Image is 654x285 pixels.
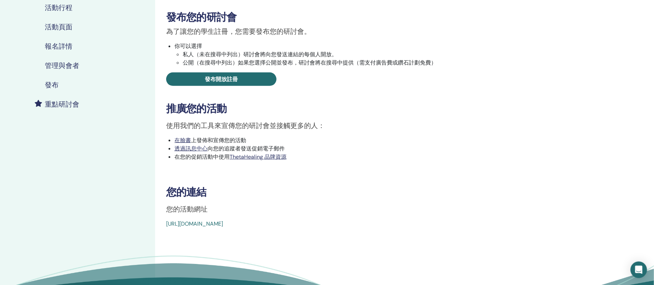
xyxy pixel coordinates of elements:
a: 發布開放註冊 [166,72,276,86]
font: 發布 [45,80,59,89]
font: 活動行程 [45,3,72,12]
font: 發布開放註冊 [205,76,238,83]
font: 活動頁面 [45,22,72,31]
font: 報名詳情 [45,42,72,51]
font: 使用我們的工具來宣傳您的研討會並接觸更多的人： [166,121,325,130]
font: 在臉書 [174,137,191,144]
font: 推廣您的活動 [166,102,227,115]
div: Open Intercom Messenger [631,262,647,278]
font: 您的連結 [166,185,207,199]
font: 重點研討會 [45,100,79,109]
font: 您的活動網址 [166,205,208,214]
a: 透過訊息中心 [174,145,208,152]
font: 你可以選擇 [174,42,202,50]
font: 私人（未在搜尋中列出）研討會將向您發送連結的每個人開放。 [183,51,337,58]
font: 發布您的研討會 [166,10,237,24]
font: 向您的追蹤者發送促銷電子郵件 [208,145,285,152]
a: [URL][DOMAIN_NAME] [166,220,223,227]
font: 公開（在搜尋中列出）如果您選擇公開並發布，研討會將在搜尋中提供（需支付廣告費或鑽石計劃免費） [183,59,436,66]
font: 管理與會者 [45,61,79,70]
font: 上發佈和宣傳您的活動 [191,137,246,144]
font: 使用 [219,153,230,160]
font: 在您的促銷活動中 [174,153,219,160]
font: 為了讓您的學生註冊，您需要發布您的研討會。 [166,27,311,36]
a: ThetaHealing 品牌資源 [230,153,286,160]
